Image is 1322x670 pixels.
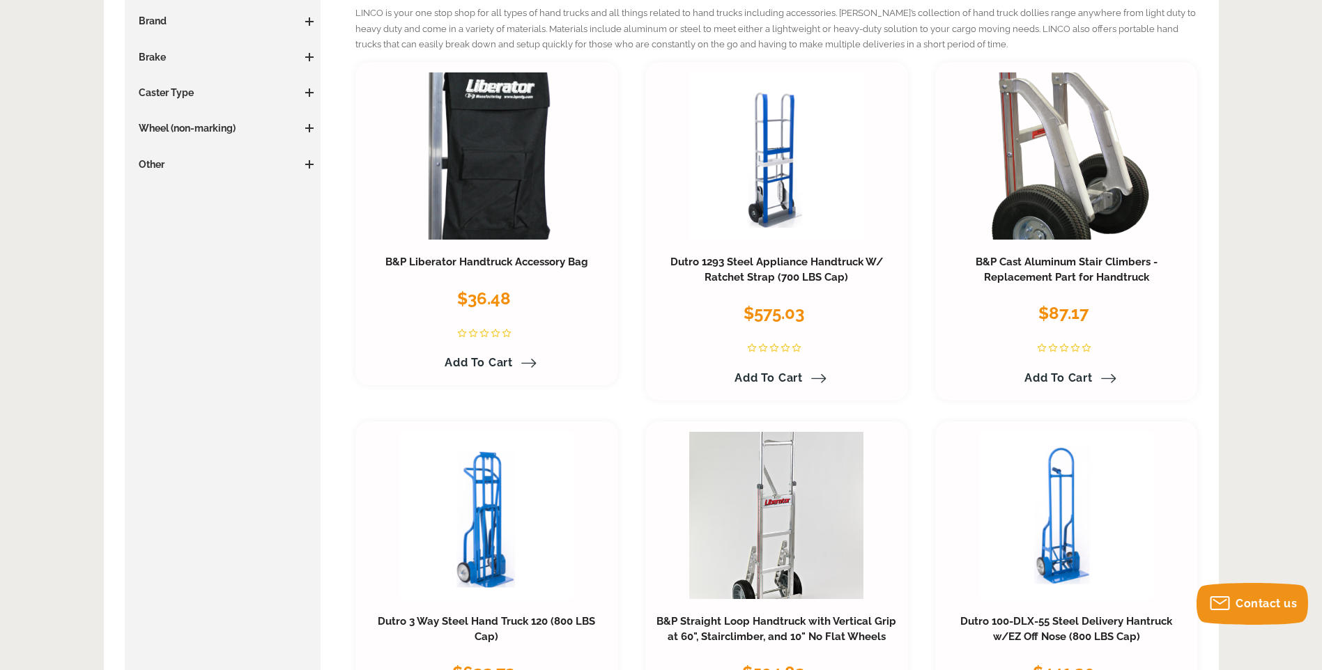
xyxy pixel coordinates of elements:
p: LINCO is your one stop shop for all types of hand trucks and all things related to hand trucks in... [355,6,1198,53]
span: $87.17 [1038,303,1089,323]
span: $36.48 [457,288,511,309]
a: Dutro 3 Way Steel Hand Truck 120 (800 LBS Cap) [378,615,595,643]
h3: Brand [132,14,314,28]
h3: Caster Type [132,86,314,100]
span: Add to Cart [445,356,513,369]
span: $575.03 [744,303,804,323]
a: B&P Liberator Handtruck Accessory Bag [385,256,588,268]
span: Contact us [1236,597,1297,610]
span: Add to Cart [1024,371,1093,384]
h3: Brake [132,50,314,64]
a: Add to Cart [436,351,537,375]
button: Contact us [1197,583,1308,625]
a: Dutro 100-DLX-55 Steel Delivery Hantruck w/EZ Off Nose (800 LBS Cap) [960,615,1172,643]
span: Add to Cart [735,371,803,384]
h3: Other [132,157,314,171]
a: Add to Cart [726,366,827,390]
a: Add to Cart [1016,366,1116,390]
a: B&P Cast Aluminum Stair Climbers - Replacement Part for Handtruck [976,256,1158,283]
h3: Wheel (non-marking) [132,121,314,135]
a: Dutro 1293 Steel Appliance Handtruck W/ Ratchet Strap (700 LBS Cap) [670,256,883,283]
a: B&P Straight Loop Handtruck with Vertical Grip at 60", Stairclimber, and 10" No Flat Wheels [656,615,896,643]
